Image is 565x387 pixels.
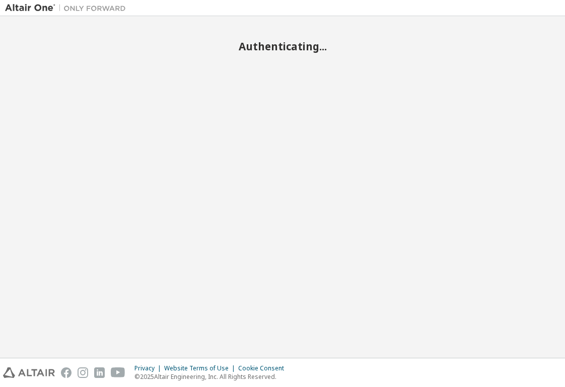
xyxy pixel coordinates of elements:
[94,367,105,378] img: linkedin.svg
[5,3,131,13] img: Altair One
[238,364,290,372] div: Cookie Consent
[164,364,238,372] div: Website Terms of Use
[3,367,55,378] img: altair_logo.svg
[61,367,72,378] img: facebook.svg
[5,40,560,53] h2: Authenticating...
[134,364,164,372] div: Privacy
[134,372,290,381] p: © 2025 Altair Engineering, Inc. All Rights Reserved.
[111,367,125,378] img: youtube.svg
[78,367,88,378] img: instagram.svg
